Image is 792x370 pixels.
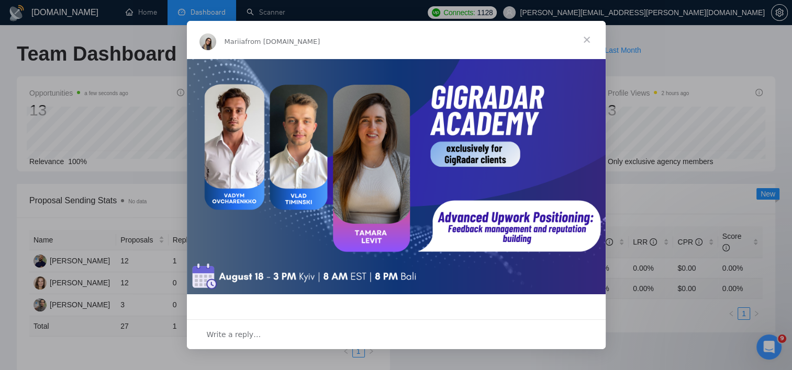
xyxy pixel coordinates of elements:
[187,319,606,349] div: Open conversation and reply
[207,328,261,341] span: Write a reply…
[199,33,216,50] img: Profile image for Mariia
[568,21,606,59] span: Close
[225,38,246,45] span: Mariia
[245,38,320,45] span: from [DOMAIN_NAME]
